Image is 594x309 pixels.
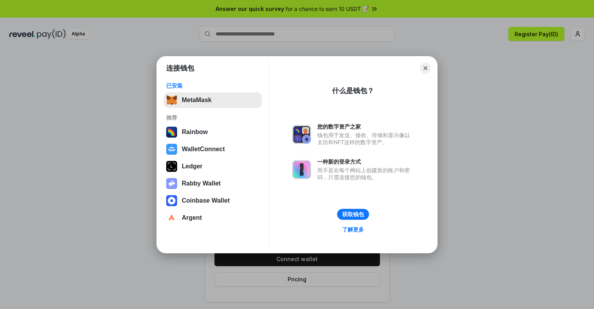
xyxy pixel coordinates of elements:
div: MetaMask [182,97,211,104]
div: 您的数字资产之家 [317,123,414,130]
button: 获取钱包 [337,209,369,220]
div: 而不是在每个网站上创建新的账户和密码，只需连接您的钱包。 [317,167,414,181]
div: Argent [182,214,202,221]
div: Coinbase Wallet [182,197,230,204]
img: svg+xml,%3Csvg%20xmlns%3D%22http%3A%2F%2Fwww.w3.org%2F2000%2Fsvg%22%20fill%3D%22none%22%20viewBox... [292,160,311,179]
div: Rainbow [182,129,208,136]
img: svg+xml,%3Csvg%20width%3D%2228%22%20height%3D%2228%22%20viewBox%3D%220%200%2028%2028%22%20fill%3D... [166,195,177,206]
div: Rabby Wallet [182,180,221,187]
button: Close [420,63,431,74]
img: svg+xml,%3Csvg%20width%3D%22120%22%20height%3D%22120%22%20viewBox%3D%220%200%20120%20120%22%20fil... [166,127,177,138]
img: svg+xml,%3Csvg%20width%3D%2228%22%20height%3D%2228%22%20viewBox%3D%220%200%2028%2028%22%20fill%3D... [166,212,177,223]
div: 推荐 [166,114,259,121]
button: WalletConnect [164,141,262,157]
button: Rainbow [164,124,262,140]
img: svg+xml,%3Csvg%20xmlns%3D%22http%3A%2F%2Fwww.w3.org%2F2000%2Fsvg%22%20width%3D%2228%22%20height%3... [166,161,177,172]
img: svg+xml,%3Csvg%20width%3D%2228%22%20height%3D%2228%22%20viewBox%3D%220%200%2028%2028%22%20fill%3D... [166,144,177,155]
div: 一种新的登录方式 [317,158,414,165]
div: Ledger [182,163,202,170]
div: 什么是钱包？ [332,86,374,95]
button: MetaMask [164,92,262,108]
img: svg+xml,%3Csvg%20xmlns%3D%22http%3A%2F%2Fwww.w3.org%2F2000%2Fsvg%22%20fill%3D%22none%22%20viewBox... [292,125,311,144]
button: Argent [164,210,262,226]
button: Ledger [164,159,262,174]
button: Rabby Wallet [164,176,262,191]
div: 钱包用于发送、接收、存储和显示像以太坊和NFT这样的数字资产。 [317,132,414,146]
button: Coinbase Wallet [164,193,262,208]
div: 了解更多 [342,226,364,233]
h1: 连接钱包 [166,64,194,73]
div: 已安装 [166,82,259,89]
img: svg+xml,%3Csvg%20fill%3D%22none%22%20height%3D%2233%22%20viewBox%3D%220%200%2035%2033%22%20width%... [166,95,177,106]
div: 获取钱包 [342,211,364,218]
img: svg+xml,%3Csvg%20xmlns%3D%22http%3A%2F%2Fwww.w3.org%2F2000%2Fsvg%22%20fill%3D%22none%22%20viewBox... [166,178,177,189]
a: 了解更多 [337,224,369,235]
div: WalletConnect [182,146,225,153]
